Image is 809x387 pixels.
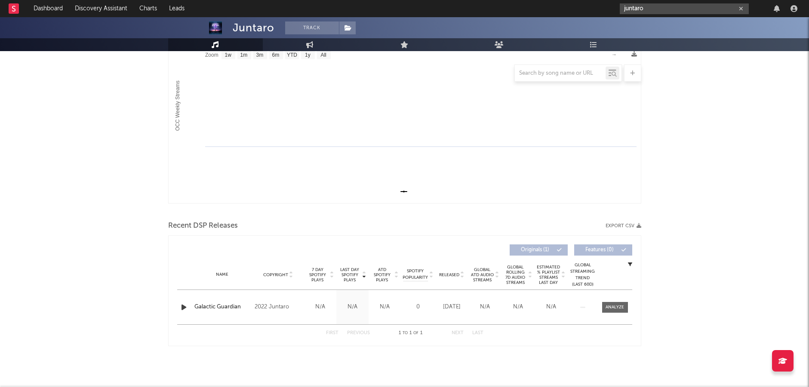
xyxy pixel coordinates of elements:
div: Global Streaming Trend (Last 60D) [570,262,596,288]
span: Spotify Popularity [403,268,428,281]
text: All [320,52,326,58]
span: ATD Spotify Plays [371,267,394,283]
div: N/A [371,303,399,311]
div: 2022 Juntaro [255,302,301,312]
span: Originals ( 1 ) [515,247,555,253]
span: to [403,331,408,335]
text: OCC Weekly Streams [175,80,181,131]
span: of [413,331,418,335]
button: Export CSV [606,223,641,229]
div: N/A [537,303,566,311]
span: Recent DSP Releases [168,221,238,231]
text: 6m [272,52,279,58]
span: 7 Day Spotify Plays [306,267,329,283]
text: → [612,52,617,58]
span: Released [439,272,459,277]
text: 3m [256,52,263,58]
span: Copyright [263,272,288,277]
button: Previous [347,331,370,335]
div: N/A [504,303,532,311]
text: 1m [240,52,247,58]
svg: OCC Weekly Consumption [169,31,641,203]
div: Name [194,271,251,278]
span: Last Day Spotify Plays [338,267,361,283]
div: Juntaro [233,21,274,34]
button: Track [285,21,339,34]
div: [DATE] [437,303,466,311]
div: 0 [403,303,433,311]
button: Next [452,331,464,335]
span: Global ATD Audio Streams [471,267,494,283]
text: Zoom [205,52,218,58]
button: First [326,331,338,335]
text: 1w [225,52,231,58]
div: N/A [306,303,334,311]
input: Search by song name or URL [515,70,606,77]
div: N/A [338,303,366,311]
span: Features ( 0 ) [580,247,619,253]
button: Last [472,331,483,335]
button: Originals(1) [510,244,568,256]
input: Search for artists [620,3,749,14]
a: Galactic Guardian [194,303,251,311]
div: N/A [471,303,499,311]
button: Features(0) [574,244,632,256]
span: Global Rolling 7D Audio Streams [504,265,527,285]
span: Estimated % Playlist Streams Last Day [537,265,560,285]
div: 1 1 1 [387,328,434,338]
text: YTD [286,52,297,58]
text: 1y [305,52,311,58]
